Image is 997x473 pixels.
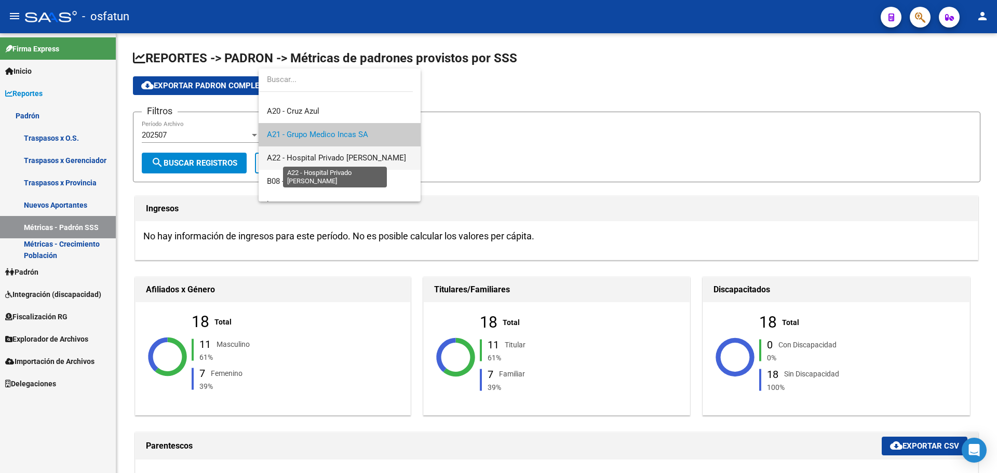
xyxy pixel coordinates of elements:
[962,438,987,463] div: Open Intercom Messenger
[267,130,368,139] span: A21 - Grupo Medico Incas SA
[267,153,406,163] span: A22 - Hospital Privado [PERSON_NAME]
[267,200,320,209] span: b34 - GENERSA
[267,177,321,186] span: B08 - PRIMEDIC
[267,106,319,116] span: A20 - Cruz Azul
